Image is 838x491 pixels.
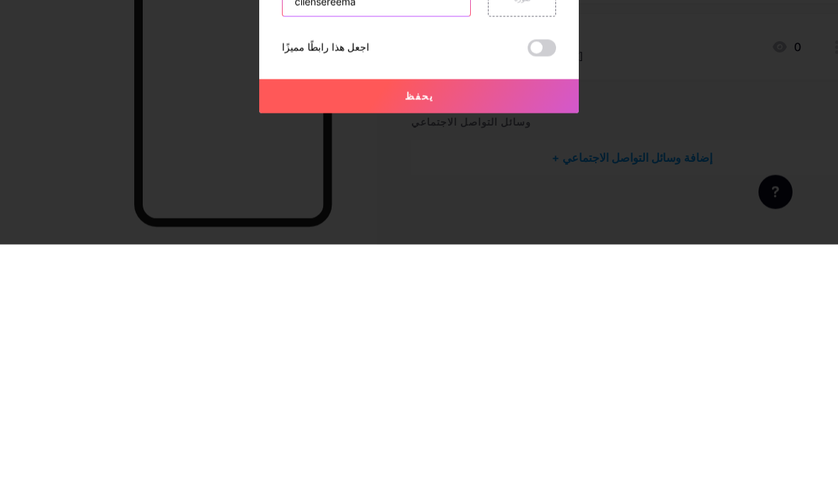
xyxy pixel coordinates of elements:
font: يحفظ [405,336,434,348]
input: عنوان URL [283,234,470,263]
font: اجعل هذا رابطًا مميزًا [282,287,369,299]
button: يحفظ [259,326,579,360]
input: عنوان [283,196,470,224]
font: صورة [514,241,530,249]
font: يضيف [282,145,310,159]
